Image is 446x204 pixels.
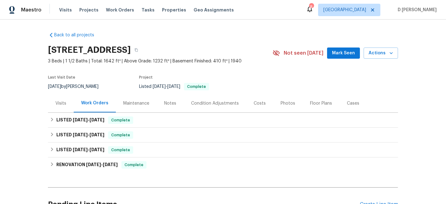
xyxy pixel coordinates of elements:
div: by [PERSON_NAME] [48,83,106,90]
div: Costs [254,100,266,107]
span: Complete [185,85,208,88]
span: Work Orders [106,7,134,13]
span: Not seen [DATE] [284,50,323,56]
span: Properties [162,7,186,13]
div: LISTED [DATE]-[DATE]Complete [48,113,398,128]
span: Complete [122,162,146,168]
button: Mark Seen [327,48,360,59]
span: - [73,133,104,137]
span: - [73,147,104,152]
span: Mark Seen [332,49,355,57]
a: Back to all projects [48,32,107,38]
h6: RENOVATION [56,161,118,169]
span: Visits [59,7,72,13]
span: [DATE] [48,84,61,89]
span: D [PERSON_NAME] [395,7,437,13]
span: [DATE] [167,84,180,89]
button: Actions [364,48,398,59]
span: [DATE] [86,162,101,167]
div: Visits [55,100,66,107]
span: Maestro [21,7,42,13]
span: [DATE] [153,84,166,89]
span: Complete [109,132,133,138]
span: [DATE] [73,133,88,137]
span: - [86,162,118,167]
div: Floor Plans [310,100,332,107]
div: Work Orders [81,100,108,106]
div: Notes [164,100,176,107]
span: Tasks [142,8,155,12]
span: Complete [109,117,133,123]
div: Condition Adjustments [191,100,239,107]
h2: [STREET_ADDRESS] [48,47,131,53]
div: LISTED [DATE]-[DATE]Complete [48,128,398,143]
div: RENOVATION [DATE]-[DATE]Complete [48,157,398,172]
div: Maintenance [123,100,149,107]
div: Photos [281,100,295,107]
div: LISTED [DATE]-[DATE]Complete [48,143,398,157]
h6: LISTED [56,146,104,154]
span: 3 Beds | 1 1/2 Baths | Total: 1642 ft² | Above Grade: 1232 ft² | Basement Finished: 410 ft² | 1940 [48,58,273,64]
span: Listed [139,84,209,89]
div: Cases [347,100,359,107]
span: Project [139,75,153,79]
span: Geo Assignments [194,7,234,13]
h6: LISTED [56,116,104,124]
span: [DATE] [73,118,88,122]
span: Actions [369,49,393,57]
button: Copy Address [131,44,142,56]
span: [DATE] [90,147,104,152]
span: - [153,84,180,89]
span: Complete [109,147,133,153]
span: [DATE] [103,162,118,167]
span: Last Visit Date [48,75,75,79]
span: [DATE] [90,118,104,122]
span: [DATE] [73,147,88,152]
span: [DATE] [90,133,104,137]
span: - [73,118,104,122]
span: [GEOGRAPHIC_DATA] [323,7,366,13]
span: Projects [79,7,98,13]
div: 8 [309,4,313,10]
h6: LISTED [56,131,104,139]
